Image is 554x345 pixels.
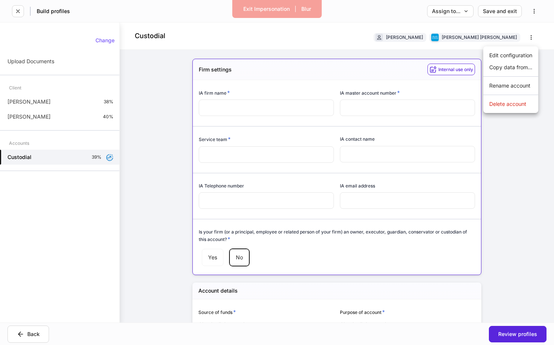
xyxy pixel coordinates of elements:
li: Rename account [483,80,538,92]
div: Exit Impersonation [243,6,290,12]
li: Copy data from... [483,61,538,73]
li: Delete account [483,98,538,110]
div: Blur [301,6,311,12]
li: Edit configuration [483,49,538,61]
